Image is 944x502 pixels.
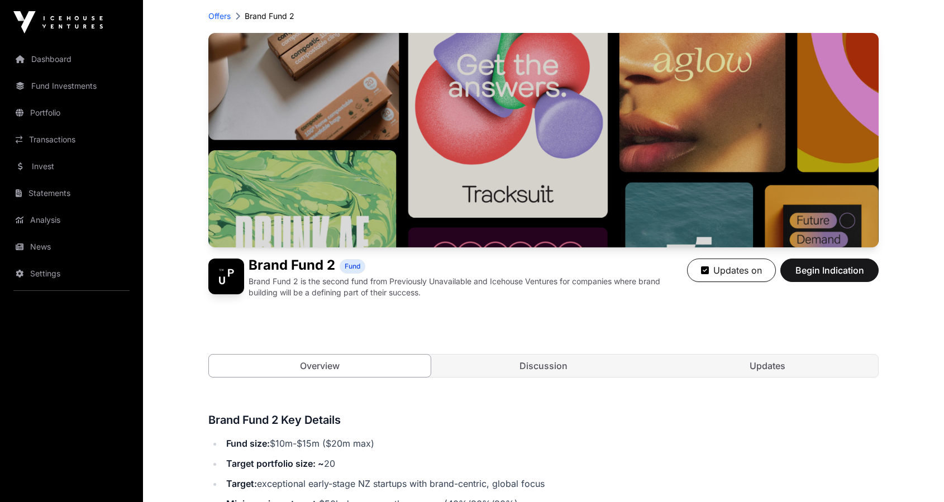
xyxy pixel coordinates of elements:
[433,355,655,377] a: Discussion
[226,458,324,469] strong: Target portfolio size: ~
[13,11,103,34] img: Icehouse Ventures Logo
[208,259,244,294] img: Brand Fund 2
[208,11,231,22] a: Offers
[780,259,879,282] button: Begin Indication
[9,208,134,232] a: Analysis
[9,261,134,286] a: Settings
[208,411,879,429] h3: Brand Fund 2 Key Details
[226,478,257,489] strong: Target:
[794,264,865,277] span: Begin Indication
[888,448,944,502] iframe: Chat Widget
[780,270,879,281] a: Begin Indication
[208,354,431,377] a: Overview
[9,127,134,152] a: Transactions
[208,33,879,247] img: Brand Fund 2
[9,74,134,98] a: Fund Investments
[249,259,335,274] h1: Brand Fund 2
[687,259,776,282] button: Updates on
[9,47,134,71] a: Dashboard
[9,154,134,179] a: Invest
[9,235,134,259] a: News
[223,436,879,451] li: $10m-$15m ($20m max)
[9,101,134,125] a: Portfolio
[656,355,878,377] a: Updates
[9,181,134,205] a: Statements
[345,262,360,271] span: Fund
[223,456,879,471] li: 20
[249,276,687,298] p: Brand Fund 2 is the second fund from Previously Unavailable and Icehouse Ventures for companies w...
[245,11,294,22] p: Brand Fund 2
[226,438,270,449] strong: Fund size:
[209,355,878,377] nav: Tabs
[223,476,879,491] li: exceptional early-stage NZ startups with brand-centric, global focus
